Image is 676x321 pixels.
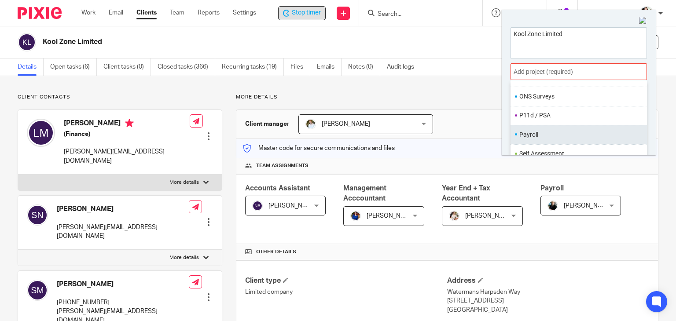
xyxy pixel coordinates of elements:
ul: Self Assessment [511,144,647,163]
a: Settings [233,8,256,17]
h2: Kool Zone Limited [43,37,440,47]
a: Files [290,58,310,76]
span: Management Acccountant [343,185,386,202]
span: Year End + Tax Accountant [442,185,490,202]
h4: [PERSON_NAME] [57,280,189,289]
ul: P11d / PSA [511,106,647,125]
span: Accounts Assistant [245,185,310,192]
p: More details [236,94,658,101]
a: Notes (0) [348,58,380,76]
li: Favorite [634,90,645,102]
p: More details [169,179,199,186]
li: ONS Surveys [519,92,634,101]
img: Close [639,17,647,25]
img: sarah-royle.jpg [305,119,316,129]
h3: Client manager [245,120,290,128]
a: Closed tasks (366) [158,58,215,76]
p: [GEOGRAPHIC_DATA] [447,306,649,314]
a: Open tasks (6) [50,58,97,76]
img: svg%3E [18,33,36,51]
span: [PERSON_NAME] [564,203,612,209]
span: [PERSON_NAME] [322,121,370,127]
span: [PERSON_NAME] [268,203,317,209]
img: svg%3E [27,280,48,301]
img: MaxAcc_Sep21_ElliDeanPhoto_030.jpg [639,6,654,20]
p: [PERSON_NAME] [587,8,635,17]
i: Primary [125,119,134,128]
p: Master code for secure communications and files [243,144,395,153]
a: Details [18,58,44,76]
h4: [PERSON_NAME] [57,204,189,214]
li: Self Assessment [519,149,634,158]
div: Kool Zone Limited [278,6,326,20]
a: Team [170,8,184,17]
p: [PERSON_NAME][EMAIL_ADDRESS][DOMAIN_NAME] [64,147,190,165]
a: Clients [136,8,157,17]
a: Audit logs [387,58,421,76]
p: More details [169,254,199,261]
a: Email [109,8,123,17]
img: svg%3E [27,204,48,226]
li: P11d / PSA [519,111,634,120]
img: Kayleigh%20Henson.jpeg [449,211,459,221]
p: Client contacts [18,94,222,101]
a: Recurring tasks (19) [222,58,284,76]
input: Search [377,11,456,18]
li: Favorite [634,148,645,160]
a: Emails [317,58,342,76]
img: svg%3E [252,201,263,211]
li: Favorite [634,128,645,140]
p: [PERSON_NAME][EMAIL_ADDRESS][DOMAIN_NAME] [57,223,189,241]
p: [PHONE_NUMBER] [57,298,189,307]
ul: Payroll [511,125,647,144]
h4: [PERSON_NAME] [64,119,190,130]
li: Payroll [519,130,634,139]
span: [PERSON_NAME] [465,213,514,219]
img: svg%3E [27,119,55,147]
textarea: Kool Zone Limited [511,28,647,56]
p: Watermans Harpsden Way [447,288,649,296]
ul: ONS Surveys [511,87,647,106]
span: [PERSON_NAME] [367,213,415,219]
h4: Address [447,276,649,285]
h4: Client type [245,276,447,285]
h5: (Finance) [64,130,190,139]
span: Stop timer [292,8,321,18]
img: Pixie [18,7,62,19]
span: Team assignments [256,162,309,169]
li: Favorite [634,109,645,121]
a: Reports [198,8,220,17]
span: Other details [256,248,296,255]
p: [STREET_ADDRESS] [447,296,649,305]
a: Client tasks (0) [103,58,151,76]
p: Limited company [245,288,447,296]
a: Work [81,8,96,17]
img: Nicole.jpeg [350,211,361,221]
img: nicky-partington.jpg [547,201,558,211]
span: Payroll [540,185,564,192]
